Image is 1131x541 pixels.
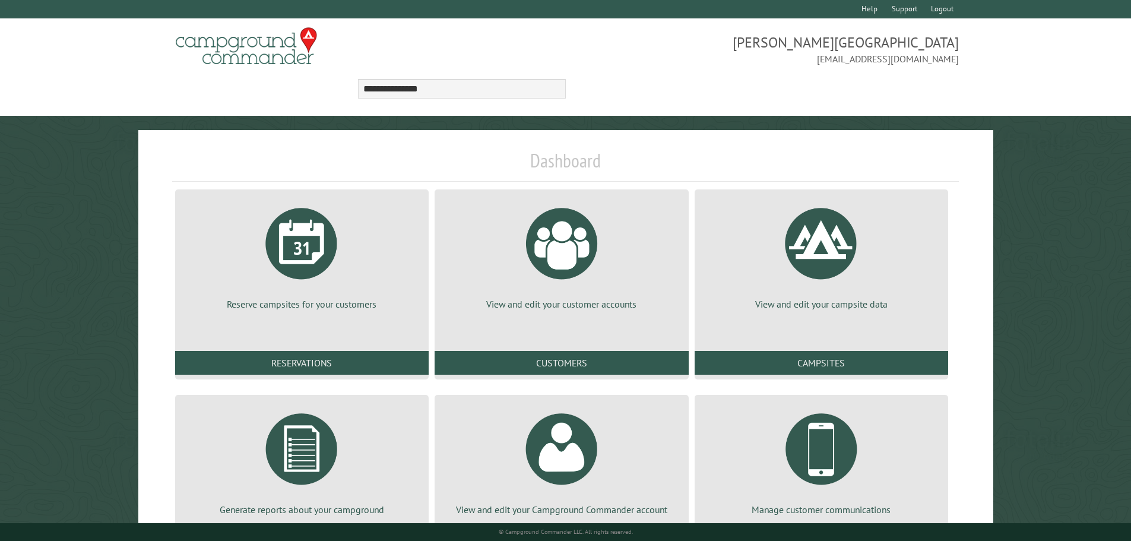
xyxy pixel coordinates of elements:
[189,199,414,311] a: Reserve campsites for your customers
[709,404,934,516] a: Manage customer communications
[175,351,429,375] a: Reservations
[709,199,934,311] a: View and edit your campsite data
[499,528,633,536] small: © Campground Commander LLC. All rights reserved.
[435,351,688,375] a: Customers
[189,298,414,311] p: Reserve campsites for your customers
[566,33,959,66] span: [PERSON_NAME][GEOGRAPHIC_DATA] [EMAIL_ADDRESS][DOMAIN_NAME]
[709,298,934,311] p: View and edit your campsite data
[172,149,959,182] h1: Dashboard
[449,503,674,516] p: View and edit your Campground Commander account
[709,503,934,516] p: Manage customer communications
[449,404,674,516] a: View and edit your Campground Commander account
[695,351,948,375] a: Campsites
[449,199,674,311] a: View and edit your customer accounts
[449,298,674,311] p: View and edit your customer accounts
[189,404,414,516] a: Generate reports about your campground
[189,503,414,516] p: Generate reports about your campground
[172,23,321,69] img: Campground Commander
